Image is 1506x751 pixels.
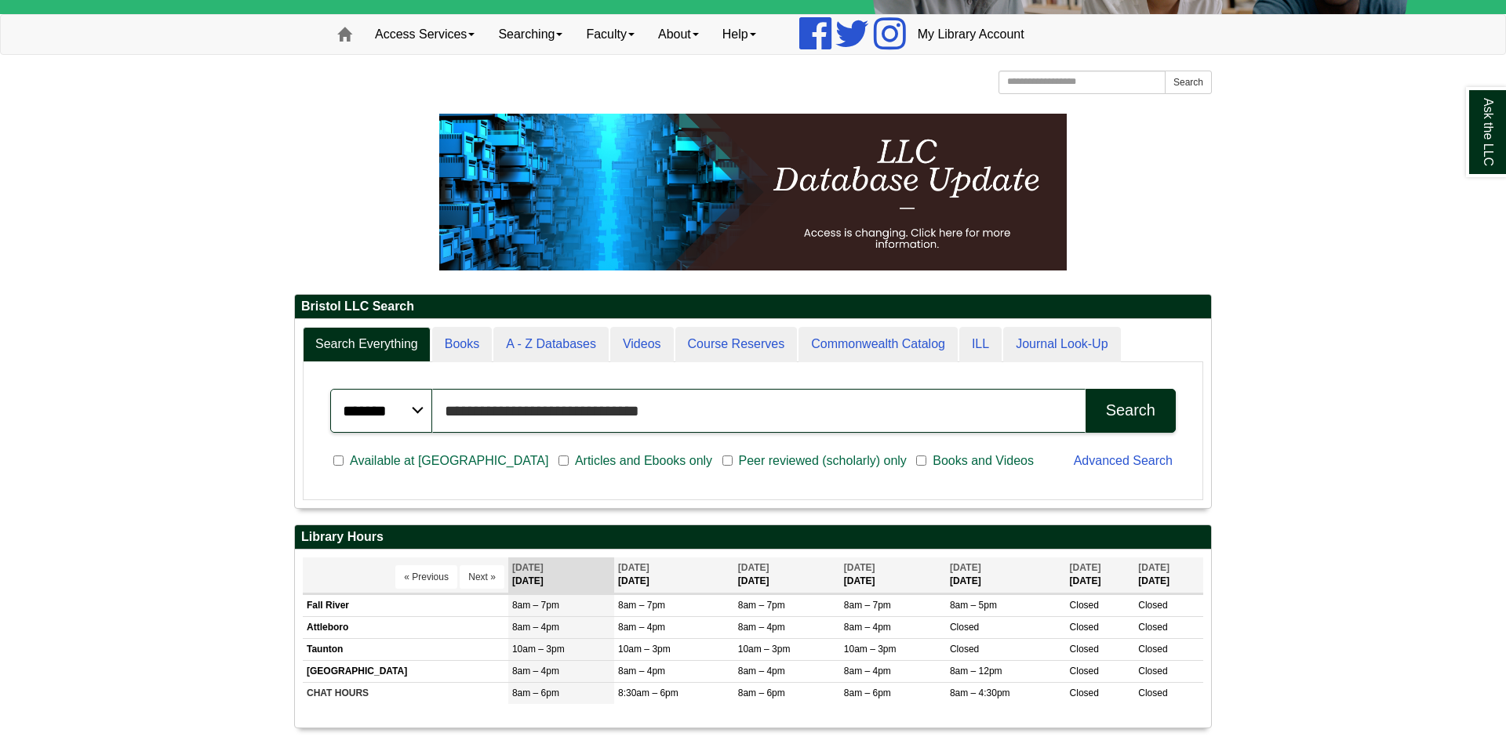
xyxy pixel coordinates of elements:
td: Fall River [303,594,508,616]
a: Books [432,327,492,362]
a: ILL [959,327,1002,362]
h2: Bristol LLC Search [295,295,1211,319]
span: Closed [1138,600,1167,611]
button: Next » [460,565,504,589]
button: « Previous [395,565,457,589]
span: Closed [1070,666,1099,677]
img: HTML tutorial [439,114,1067,270]
span: Closed [1070,644,1099,655]
span: 8am – 4pm [738,622,785,633]
a: Videos [610,327,674,362]
span: Available at [GEOGRAPHIC_DATA] [344,452,555,470]
span: Articles and Ebooks only [569,452,718,470]
span: 8am – 4pm [738,666,785,677]
span: Closed [1138,688,1167,698]
a: A - Z Databases [493,327,609,362]
span: 8am – 7pm [844,600,891,611]
span: Closed [950,622,979,633]
span: [DATE] [512,562,544,573]
a: Faculty [574,15,646,54]
span: 8am – 6pm [738,688,785,698]
span: Peer reviewed (scholarly) only [733,452,913,470]
span: 8am – 7pm [512,600,559,611]
a: Journal Look-Up [1003,327,1120,362]
span: [DATE] [950,562,981,573]
span: Books and Videos [926,452,1040,470]
span: 8am – 12pm [950,666,1002,677]
th: [DATE] [1134,557,1203,593]
span: Closed [950,644,979,655]
div: Search [1106,401,1155,419]
a: Search Everything [303,327,431,362]
span: 8am – 4pm [844,622,891,633]
span: 8am – 6pm [512,688,559,698]
a: Searching [486,15,574,54]
h2: Library Hours [295,525,1211,550]
span: 8am – 7pm [738,600,785,611]
span: 10am – 3pm [618,644,671,655]
span: 8am – 4pm [618,666,665,677]
a: Commonwealth Catalog [798,327,958,362]
span: [DATE] [1138,562,1170,573]
th: [DATE] [840,557,946,593]
th: [DATE] [508,557,614,593]
a: Course Reserves [675,327,798,362]
span: 8am – 7pm [618,600,665,611]
td: Taunton [303,638,508,660]
span: 10am – 3pm [512,644,565,655]
th: [DATE] [1066,557,1135,593]
a: About [646,15,711,54]
a: Advanced Search [1074,454,1173,467]
input: Books and Videos [916,454,926,468]
th: [DATE] [946,557,1066,593]
span: Closed [1138,666,1167,677]
span: 8am – 4pm [512,622,559,633]
td: Attleboro [303,616,508,638]
span: 10am – 3pm [738,644,791,655]
span: 8am – 6pm [844,688,891,698]
span: 8am – 4:30pm [950,688,1010,698]
button: Search [1165,71,1212,94]
td: [GEOGRAPHIC_DATA] [303,661,508,683]
th: [DATE] [734,557,840,593]
span: Closed [1138,644,1167,655]
span: 8:30am – 6pm [618,688,678,698]
span: Closed [1070,622,1099,633]
th: [DATE] [614,557,734,593]
a: Help [711,15,768,54]
span: 8am – 4pm [844,666,891,677]
input: Peer reviewed (scholarly) only [722,454,733,468]
span: Closed [1138,622,1167,633]
td: CHAT HOURS [303,683,508,705]
span: [DATE] [1070,562,1101,573]
a: Access Services [363,15,486,54]
input: Available at [GEOGRAPHIC_DATA] [333,454,344,468]
span: Closed [1070,600,1099,611]
span: [DATE] [738,562,769,573]
span: Closed [1070,688,1099,698]
span: [DATE] [618,562,649,573]
span: 8am – 5pm [950,600,997,611]
span: [DATE] [844,562,875,573]
span: 10am – 3pm [844,644,897,655]
input: Articles and Ebooks only [558,454,569,468]
button: Search [1086,389,1176,433]
a: My Library Account [906,15,1036,54]
span: 8am – 4pm [512,666,559,677]
span: 8am – 4pm [618,622,665,633]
